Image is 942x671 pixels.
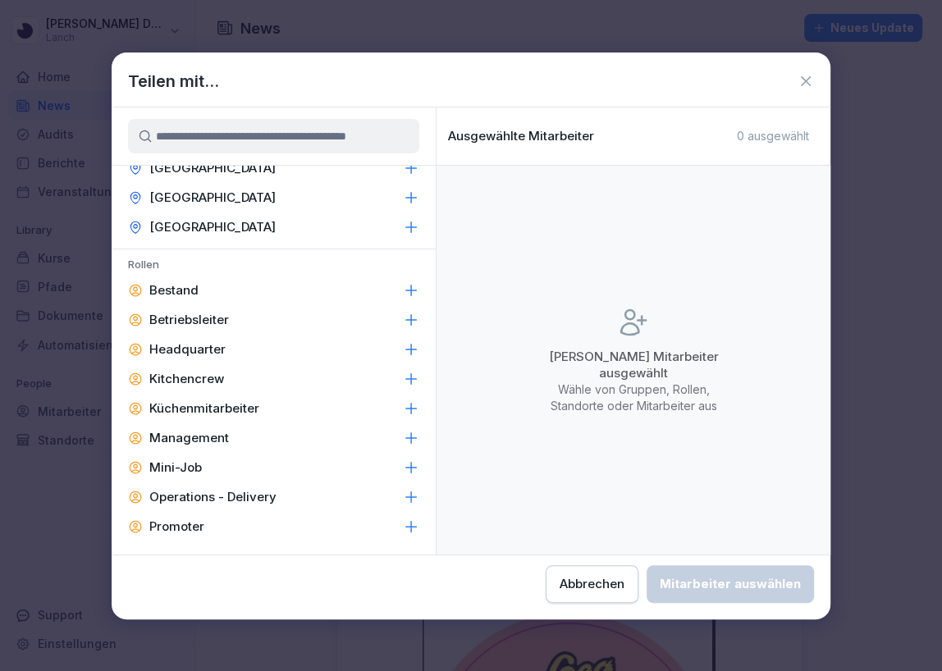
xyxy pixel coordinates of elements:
[546,565,638,603] button: Abbrechen
[112,258,436,276] p: Rollen
[128,69,219,94] h1: Teilen mit...
[149,459,202,476] p: Mini-Job
[149,371,224,387] p: Kitchencrew
[149,219,276,235] p: [GEOGRAPHIC_DATA]
[737,129,809,144] p: 0 ausgewählt
[149,312,229,328] p: Betriebsleiter
[149,518,204,535] p: Promoter
[149,282,199,299] p: Bestand
[149,430,229,446] p: Management
[149,341,226,358] p: Headquarter
[149,400,259,417] p: Küchenmitarbeiter
[647,565,814,603] button: Mitarbeiter auswählen
[149,160,276,176] p: [GEOGRAPHIC_DATA]
[660,575,801,593] div: Mitarbeiter auswählen
[535,349,732,381] p: [PERSON_NAME] Mitarbeiter ausgewählt
[149,189,276,206] p: [GEOGRAPHIC_DATA]
[560,575,624,593] div: Abbrechen
[535,381,732,414] p: Wähle von Gruppen, Rollen, Standorte oder Mitarbeiter aus
[448,129,594,144] p: Ausgewählte Mitarbeiter
[149,489,277,505] p: Operations - Delivery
